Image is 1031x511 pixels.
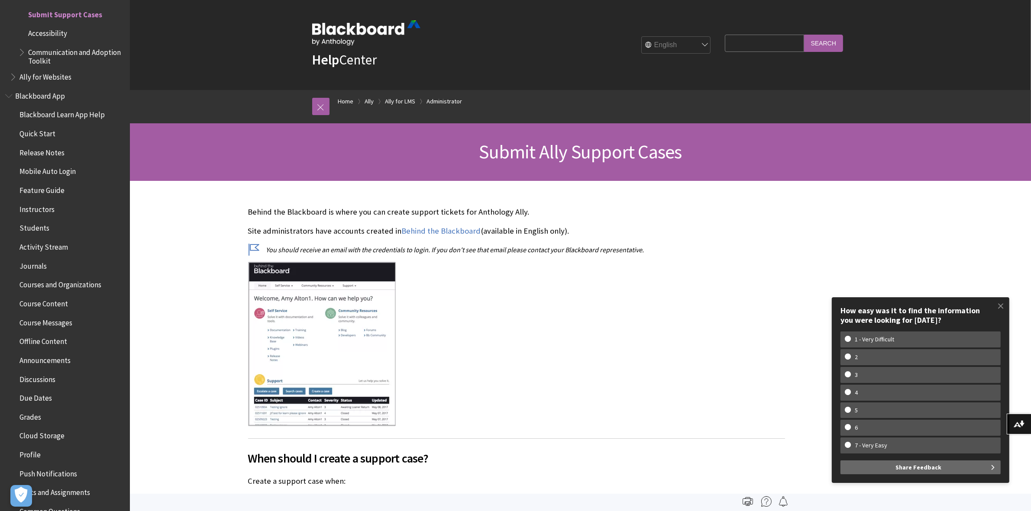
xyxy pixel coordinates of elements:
p: Site administrators have accounts created in (available in English only). [248,225,785,237]
w-span: 4 [845,389,868,396]
span: Announcements [19,353,71,365]
span: Submit Ally Support Cases [479,140,682,164]
p: Behind the Blackboard is where you can create support tickets for Anthology Ally. [248,206,785,218]
span: Activity Stream [19,240,68,251]
img: Print [743,496,753,507]
span: Quick Start [19,126,55,138]
a: Ally [365,96,374,107]
strong: Help [312,51,339,68]
span: Feature Guide [19,183,65,195]
button: Share Feedback [840,460,1001,474]
w-span: 7 - Very Easy [845,442,897,449]
span: Push Notifications [19,466,77,478]
span: Offline Content [19,334,67,346]
w-span: 5 [845,407,868,414]
span: Submit Support Cases [28,7,102,19]
w-span: 6 [845,424,868,431]
span: Share Feedback [895,460,941,474]
span: Grades [19,410,41,421]
span: Course Content [19,296,68,308]
span: Release Notes [19,145,65,157]
a: Administrator [427,96,462,107]
a: Behind the Blackboard [402,226,481,236]
w-span: 2 [845,354,868,361]
span: Due Dates [19,391,52,402]
span: Ally for Websites [19,70,71,81]
select: Site Language Selector [642,37,711,54]
button: Open Preferences [10,485,32,507]
img: Blackboard by Anthology [312,20,420,45]
span: Blackboard Learn App Help [19,108,105,119]
w-span: 3 [845,371,868,379]
w-span: 1 - Very Difficult [845,336,904,343]
span: Blackboard App [15,89,65,100]
span: Courses and Organizations [19,278,101,289]
p: You should receive an email with the credentials to login. If you don't see that email please con... [248,245,785,254]
span: Accessibility [28,26,67,38]
input: Search [804,35,843,51]
span: Students [19,221,49,233]
span: Instructors [19,202,55,214]
img: Follow this page [778,496,789,507]
span: Discussions [19,372,55,384]
a: Home [338,96,354,107]
a: Ally for LMS [385,96,416,107]
span: Journals [19,259,47,270]
a: HelpCenter [312,51,377,68]
img: More help [761,496,772,507]
span: Profile [19,447,41,459]
p: Create a support case when: [248,476,785,487]
span: Tests and Assignments [19,485,90,497]
div: How easy was it to find the information you were looking for [DATE]? [840,306,1001,325]
span: Communication and Adoption Toolkit [28,45,124,65]
span: When should I create a support case? [248,449,785,467]
span: Course Messages [19,315,72,327]
span: Mobile Auto Login [19,164,76,176]
span: Cloud Storage [19,429,65,440]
